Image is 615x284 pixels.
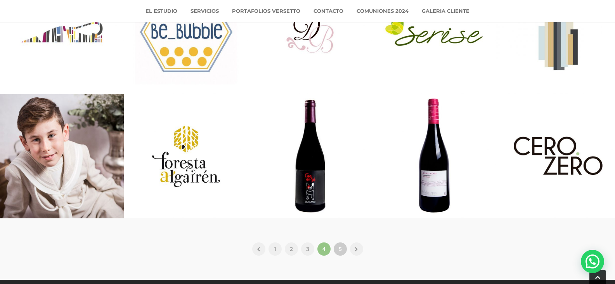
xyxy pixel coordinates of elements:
a: 1 [269,242,282,256]
a: Foresta Algairen [124,94,248,218]
a: 3 [301,242,314,256]
a: 4 [317,242,331,256]
a: 5 [334,242,347,256]
a: Can do sil [248,94,372,218]
a: Finca a mata [372,94,496,218]
a: 2 [285,242,298,256]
